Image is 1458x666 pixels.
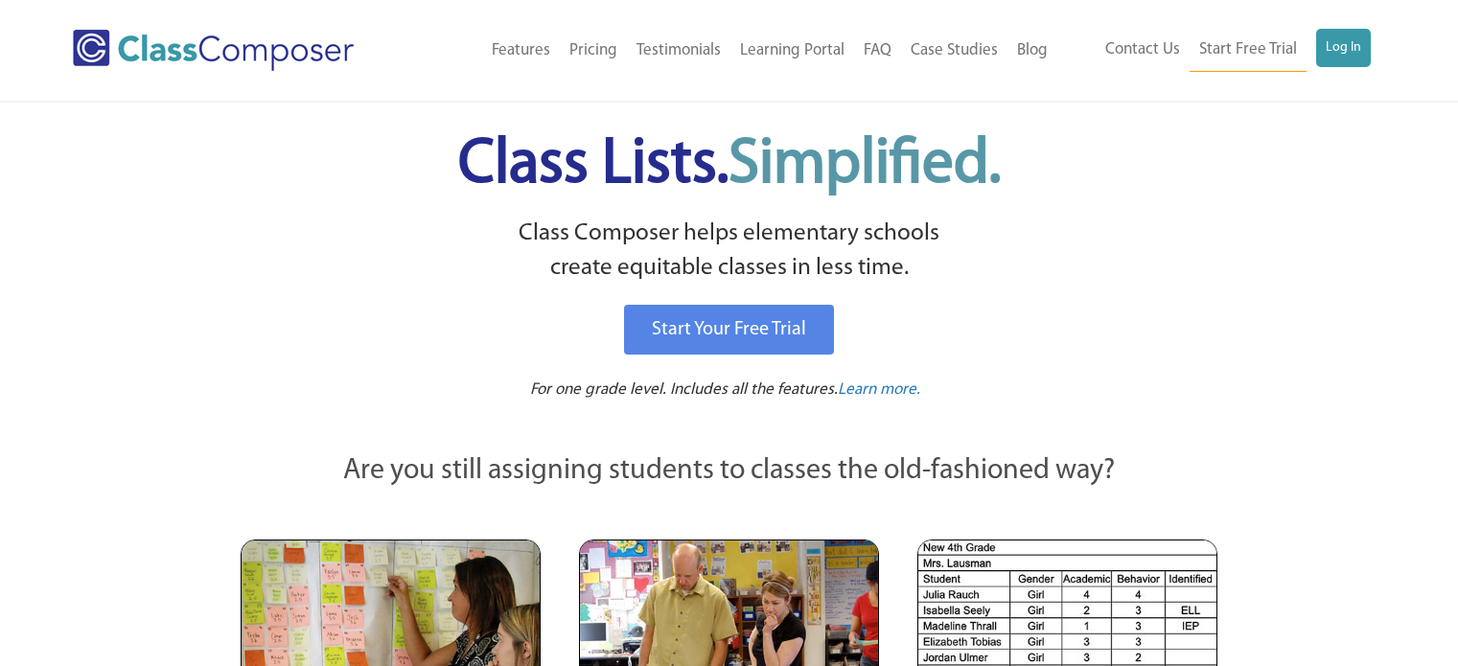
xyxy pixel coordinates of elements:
a: Case Studies [901,30,1007,72]
nav: Header Menu [415,30,1056,72]
a: Start Free Trial [1190,29,1307,72]
a: Blog [1007,30,1057,72]
span: For one grade level. Includes all the features. [530,381,838,398]
span: Learn more. [838,381,920,398]
p: Class Composer helps elementary schools create equitable classes in less time. [238,217,1221,287]
p: Are you still assigning students to classes the old-fashioned way? [241,450,1218,493]
a: Testimonials [627,30,730,72]
nav: Header Menu [1057,29,1371,72]
a: FAQ [854,30,901,72]
a: Learning Portal [730,30,854,72]
a: Pricing [560,30,627,72]
a: Learn more. [838,379,920,402]
a: Start Your Free Trial [624,305,834,355]
span: Start Your Free Trial [652,320,806,339]
span: Class Lists. [458,134,1001,196]
span: Simplified. [729,134,1001,196]
a: Log In [1316,29,1371,67]
a: Features [482,30,560,72]
a: Contact Us [1096,29,1190,71]
img: Class Composer [73,30,354,71]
